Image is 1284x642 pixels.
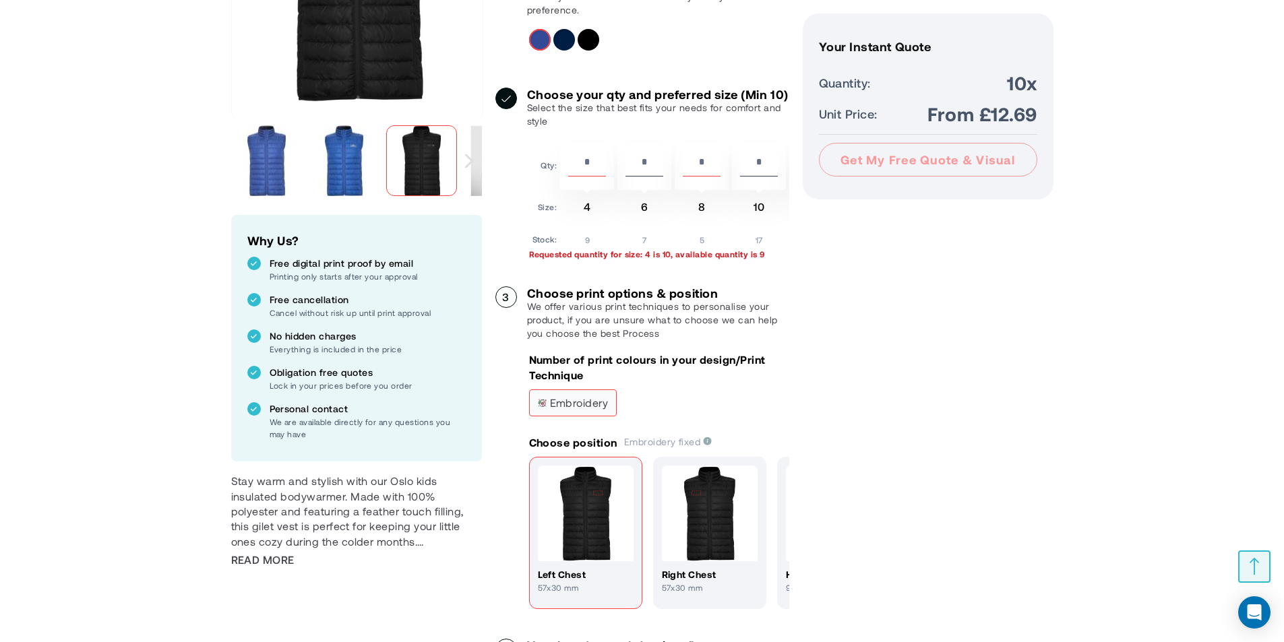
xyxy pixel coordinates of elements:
div: Oslo kids insulated bodywarmer [231,119,309,203]
p: Select the size that best fits your needs for comfort and style [527,101,789,128]
h3: Your Instant Quote [819,40,1037,53]
h2: Why Us? [247,231,466,250]
td: Size: [532,193,557,226]
img: Oslo kids insulated bodywarmer [231,125,302,196]
div: Open Intercom Messenger [1238,596,1271,629]
p: Printing only starts after your approval [270,270,466,282]
td: Stock: [532,229,557,246]
p: Requested quantity for size: 4 is 10, available quantity is 9 [529,249,789,259]
img: Print position Right chest [662,466,758,561]
td: 8 [675,193,729,226]
h4: Left chest [538,568,634,581]
p: We offer various print techniques to personalise your product, if you are unsure what to choose w... [527,300,789,340]
td: 7 [617,229,671,246]
p: Personal contact [270,402,466,416]
p: Number of print colours in your design/Print Technique [529,352,789,383]
p: 57x30 mm [538,581,634,593]
span: Unit Price: [819,104,878,123]
td: 5 [675,229,729,246]
p: 99x30 mm [786,581,882,593]
p: Lock in your prices before you order [270,379,466,391]
p: 57x30 mm [662,581,758,593]
td: 10 [732,193,786,226]
td: 9 [560,229,614,246]
h3: Choose your qty and preferred size (Min 10) [527,88,789,101]
div: Oslo kids insulated bodywarmer [386,119,464,203]
div: Oslo kids insulated bodywarmer [309,119,386,203]
img: Print position Left chest [538,466,634,561]
span: Quantity: [819,73,871,92]
p: Free cancellation [270,293,466,307]
img: Oslo kids insulated bodywarmer [386,125,457,196]
p: Free digital print proof by email [270,257,466,270]
img: Oslo kids insulated bodywarmer [309,125,379,196]
td: 6 [617,193,671,226]
div: Next [456,119,481,203]
h4: High back [786,568,882,581]
span: 10x [1007,71,1037,95]
td: 17 [732,229,786,246]
span: Embroidery [538,398,609,408]
div: Electric Blue [529,29,551,51]
p: Choose position [529,435,617,450]
div: Solid black [578,29,599,51]
p: We are available directly for any questions you may have [270,416,466,440]
td: Qty: [532,143,557,190]
span: From £12.69 [927,102,1037,126]
td: 4 [560,193,614,226]
p: Obligation free quotes [270,366,466,379]
h3: Choose print options & position [527,286,789,300]
p: No hidden charges [270,329,466,343]
span: Embroidery fixed [624,436,712,447]
p: Stay warm and stylish with our Oslo kids insulated bodywarmer. Made with 100% polyester and featu... [231,474,482,549]
span: Read More [231,552,295,567]
p: Cancel without risk up until print approval [270,307,466,319]
p: Everything is included in the price [270,343,466,355]
h4: Right chest [662,568,758,581]
div: Navy Blue [553,29,575,51]
img: Print position High back [786,466,882,561]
